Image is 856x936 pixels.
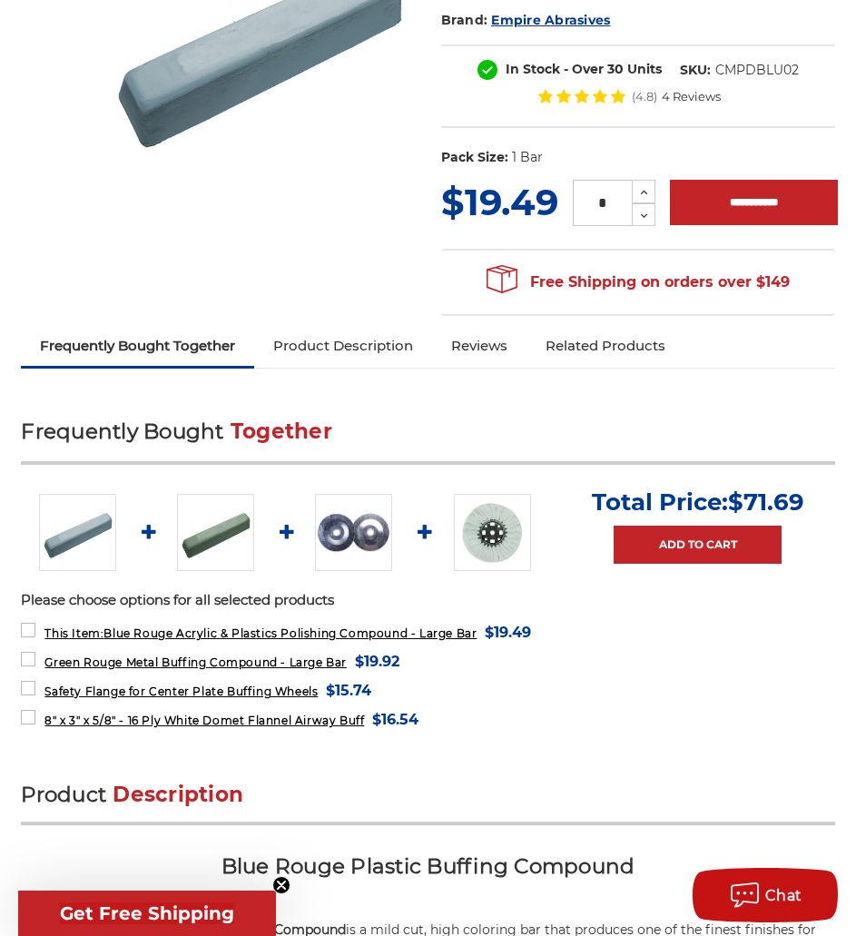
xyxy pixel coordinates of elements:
[44,655,347,669] span: Green Rouge Metal Buffing Compound - Large Bar
[21,590,834,611] p: Please choose options for all selected products
[564,61,604,77] span: - Over
[39,494,116,571] img: Blue rouge polishing compound
[526,326,684,366] a: Related Products
[680,61,711,80] dt: SKU:
[632,91,657,103] span: (4.8)
[506,61,560,77] span: In Stock
[21,782,106,807] span: Product
[627,61,662,77] span: Units
[765,887,802,904] span: Chat
[231,419,332,444] span: Together
[512,148,543,167] dd: 1 Bar
[44,714,364,727] span: 8" x 3" x 5/8" - 16 Ply White Domet Flannel Airway Buff
[44,685,318,698] span: Safety Flange for Center Plate Buffing Wheels
[487,264,790,301] span: Free Shipping on orders over $149
[372,707,418,732] span: $16.54
[44,626,103,640] strong: This Item:
[485,620,531,645] span: $19.49
[254,326,432,366] a: Product Description
[44,626,477,640] span: Blue Rouge Acrylic & Plastics Polishing Compound - Large Bar
[728,488,804,517] span: $71.69
[715,61,799,80] dd: CMPDBLU02
[441,12,488,28] span: Brand:
[441,148,508,167] dt: Pack Size:
[432,326,526,366] a: Reviews
[21,419,223,444] span: Frequently Bought
[21,326,254,366] a: Frequently Bought Together
[326,678,371,703] span: $15.74
[60,902,234,924] span: Get Free Shipping
[607,61,624,77] span: 30
[662,91,721,103] span: 4 Reviews
[693,868,838,922] button: Chat
[221,853,635,879] span: Blue Rouge Plastic Buffing Compound
[441,180,558,224] span: $19.49
[355,649,399,674] span: $19.92
[491,12,610,28] a: Empire Abrasives
[592,488,804,517] p: Total Price:
[113,782,243,807] span: Description
[18,891,276,936] div: Get Free ShippingClose teaser
[614,526,782,564] a: Add to Cart
[272,876,290,894] button: Close teaser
